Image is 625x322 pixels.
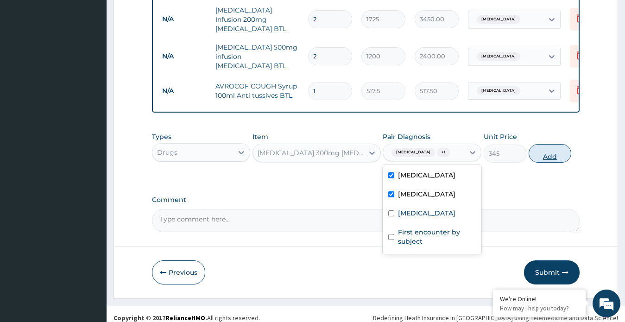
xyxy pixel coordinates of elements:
button: Previous [152,260,205,284]
label: [MEDICAL_DATA] [398,189,455,199]
td: N/A [158,48,211,65]
strong: Copyright © 2017 . [114,314,207,322]
label: Comment [152,196,580,204]
td: [MEDICAL_DATA] Infusion 200mg [MEDICAL_DATA] BTL [211,1,303,38]
div: Minimize live chat window [152,5,174,27]
span: [MEDICAL_DATA] [477,52,520,61]
textarea: Type your message and hit 'Enter' [5,220,177,252]
label: Item [253,132,268,141]
span: [MEDICAL_DATA] [477,15,520,24]
td: [MEDICAL_DATA] 500mg infusion [MEDICAL_DATA] BTL [211,38,303,75]
label: First encounter by subject [398,227,476,246]
div: We're Online! [500,295,579,303]
img: d_794563401_company_1708531726252_794563401 [17,46,38,69]
label: Pair Diagnosis [383,132,430,141]
label: Unit Price [484,132,517,141]
div: Drugs [157,148,177,157]
label: [MEDICAL_DATA] [398,208,455,218]
td: AVROCOF COUGH Syrup 100ml Anti tussives BTL [211,77,303,105]
a: RelianceHMO [165,314,205,322]
span: + 1 [437,148,450,157]
p: How may I help you today? [500,304,579,312]
label: Types [152,133,171,141]
div: [MEDICAL_DATA] 300mg [MEDICAL_DATA] Amp [258,148,365,158]
label: [MEDICAL_DATA] [398,170,455,180]
span: We're online! [54,100,128,194]
button: Add [529,144,571,163]
span: [MEDICAL_DATA] [477,86,520,95]
button: Submit [524,260,580,284]
td: N/A [158,82,211,100]
div: Chat with us now [48,52,156,64]
td: N/A [158,11,211,28]
span: [MEDICAL_DATA] [391,148,435,157]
